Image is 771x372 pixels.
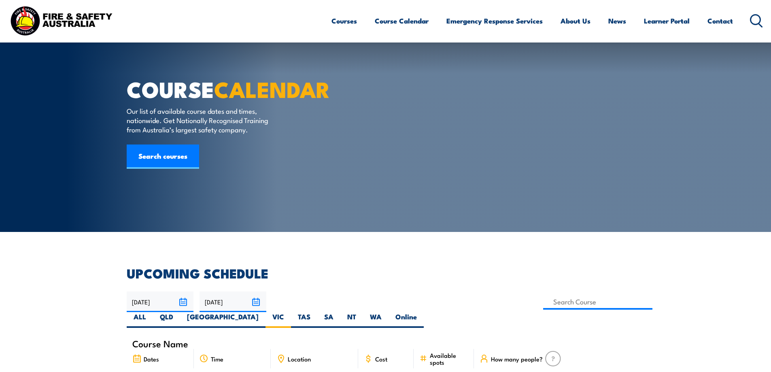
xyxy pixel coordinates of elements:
a: Courses [331,10,357,32]
a: Search courses [127,145,199,169]
label: SA [317,312,340,328]
label: QLD [153,312,180,328]
span: Dates [144,355,159,362]
strong: CALENDAR [214,72,330,105]
a: About Us [561,10,590,32]
label: VIC [265,312,291,328]
a: Course Calendar [375,10,429,32]
label: Online [389,312,424,328]
input: From date [127,291,193,312]
h1: COURSE [127,79,327,98]
span: How many people? [491,355,543,362]
span: Available spots [430,352,468,366]
a: Learner Portal [644,10,690,32]
a: News [608,10,626,32]
label: TAS [291,312,317,328]
span: Course Name [132,340,188,347]
label: NT [340,312,363,328]
span: Cost [375,355,387,362]
label: [GEOGRAPHIC_DATA] [180,312,265,328]
p: Our list of available course dates and times, nationwide. Get Nationally Recognised Training from... [127,106,274,134]
a: Contact [707,10,733,32]
span: Location [288,355,311,362]
span: Time [211,355,223,362]
h2: UPCOMING SCHEDULE [127,267,645,278]
input: Search Course [543,294,653,310]
label: ALL [127,312,153,328]
label: WA [363,312,389,328]
input: To date [200,291,266,312]
a: Emergency Response Services [446,10,543,32]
